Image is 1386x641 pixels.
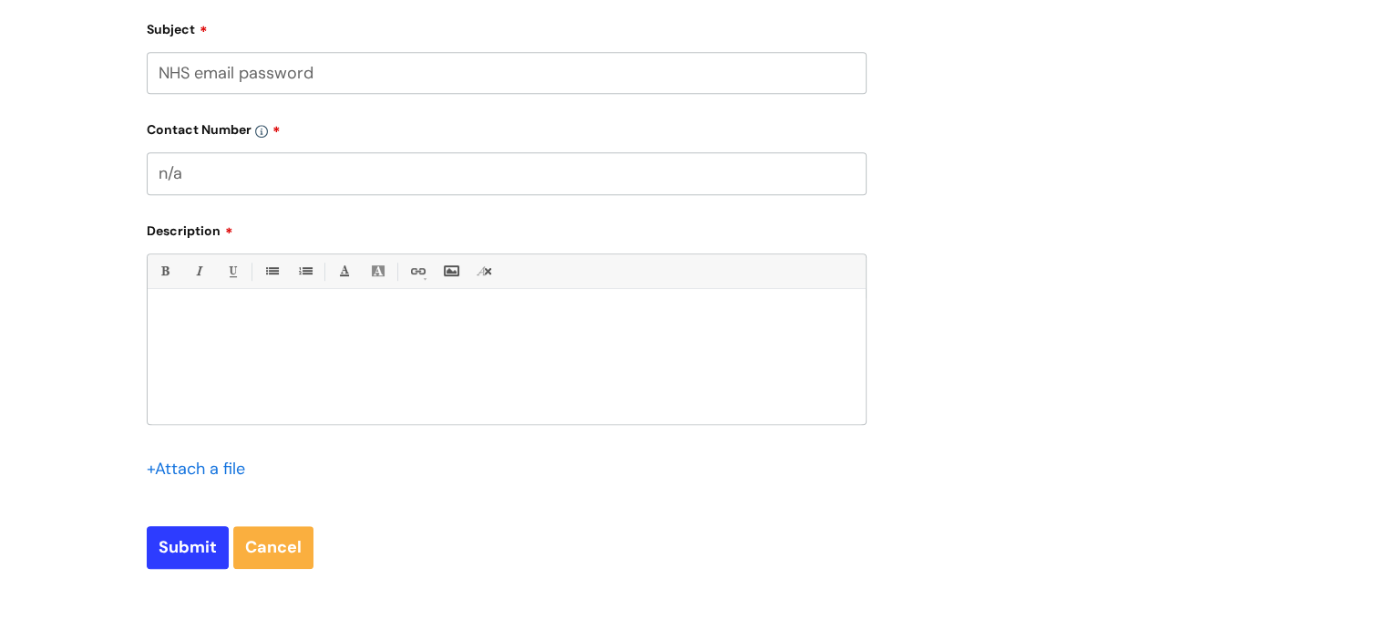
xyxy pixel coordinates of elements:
a: Cancel [233,526,313,568]
a: Back Color [366,260,389,283]
a: • Unordered List (Ctrl-Shift-7) [260,260,282,283]
a: Font Color [333,260,355,283]
a: Bold (Ctrl-B) [153,260,176,283]
label: Description [147,217,867,239]
label: Subject [147,16,867,37]
div: Attach a file [147,454,256,483]
label: Contact Number [147,116,867,138]
a: Underline(Ctrl-U) [221,260,243,283]
img: info-icon.svg [255,125,268,138]
input: Submit [147,526,229,568]
a: Remove formatting (Ctrl-\) [473,260,496,283]
a: Link [406,260,428,283]
a: 1. Ordered List (Ctrl-Shift-8) [293,260,316,283]
a: Insert Image... [439,260,462,283]
a: Italic (Ctrl-I) [187,260,210,283]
